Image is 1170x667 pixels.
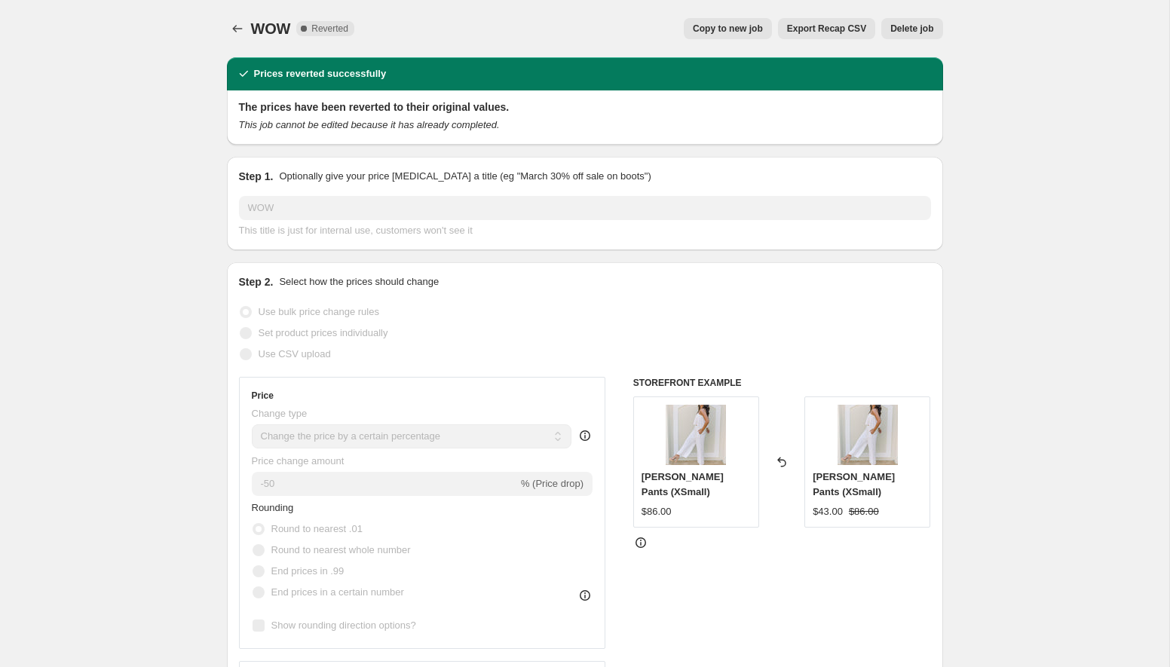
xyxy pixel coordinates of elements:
[252,390,274,402] h3: Price
[684,18,772,39] button: Copy to new job
[259,306,379,317] span: Use bulk price change rules
[838,405,898,465] img: 249a1363_80x.jpg
[666,405,726,465] img: 249a1363_80x.jpg
[239,99,931,115] h2: The prices have been reverted to their original values.
[890,23,933,35] span: Delete job
[778,18,875,39] button: Export Recap CSV
[693,23,763,35] span: Copy to new job
[252,472,518,496] input: -15
[787,23,866,35] span: Export Recap CSV
[251,20,291,37] span: WOW
[813,471,895,497] span: [PERSON_NAME] Pants (XSmall)
[521,478,583,489] span: % (Price drop)
[271,620,416,631] span: Show rounding direction options?
[279,169,651,184] p: Optionally give your price [MEDICAL_DATA] a title (eg "March 30% off sale on boots")
[881,18,942,39] button: Delete job
[252,455,345,467] span: Price change amount
[279,274,439,289] p: Select how the prices should change
[227,18,248,39] button: Price change jobs
[239,274,274,289] h2: Step 2.
[239,119,500,130] i: This job cannot be edited because it has already completed.
[813,504,843,519] div: $43.00
[254,66,387,81] h2: Prices reverted successfully
[577,428,593,443] div: help
[271,565,345,577] span: End prices in .99
[239,196,931,220] input: 30% off holiday sale
[271,523,363,534] span: Round to nearest .01
[259,348,331,360] span: Use CSV upload
[259,327,388,338] span: Set product prices individually
[642,504,672,519] div: $86.00
[252,408,308,419] span: Change type
[271,586,404,598] span: End prices in a certain number
[642,471,724,497] span: [PERSON_NAME] Pants (XSmall)
[311,23,348,35] span: Reverted
[252,502,294,513] span: Rounding
[239,169,274,184] h2: Step 1.
[633,377,931,389] h6: STOREFRONT EXAMPLE
[271,544,411,555] span: Round to nearest whole number
[239,225,473,236] span: This title is just for internal use, customers won't see it
[849,504,879,519] strike: $86.00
